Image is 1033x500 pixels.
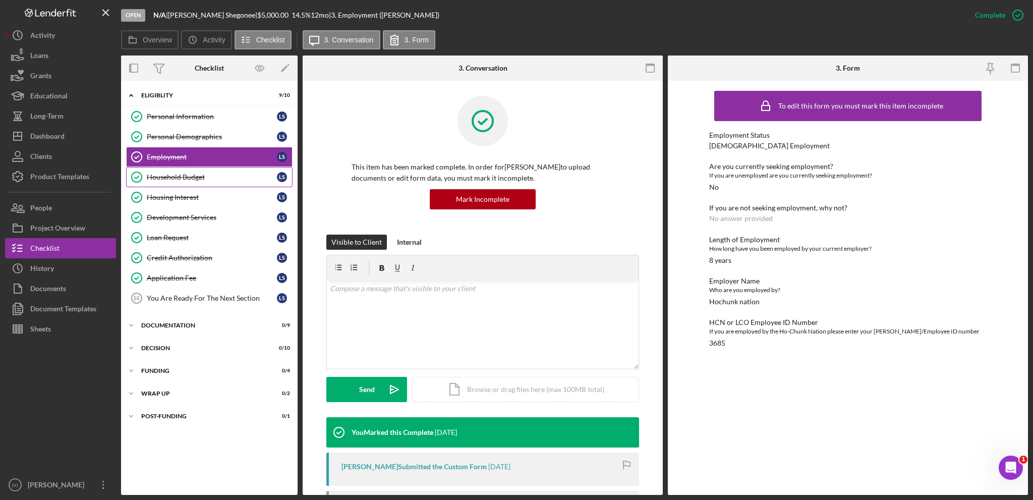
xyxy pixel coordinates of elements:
div: If you are unemployed are you currently seeking employment? [709,171,987,181]
div: [PERSON_NAME] Shegonee | [168,11,257,19]
a: Credit AuthorizationLS [126,248,293,268]
div: L S [277,112,287,122]
div: Documentation [141,322,265,328]
button: 3. Form [383,30,435,49]
a: Product Templates [5,166,116,187]
div: [PERSON_NAME] Submitted the Custom Form [341,463,487,471]
label: Checklist [256,36,285,44]
div: Dashboard [30,126,65,149]
div: 9 / 10 [272,92,290,98]
div: Who are you employed by? [709,285,987,295]
div: Activity [30,25,55,48]
div: Document Templates [30,299,96,321]
div: L S [277,293,287,303]
div: 3. Form [836,64,860,72]
a: Household BudgetLS [126,167,293,187]
button: Sheets [5,319,116,339]
p: This item has been marked complete. In order for [PERSON_NAME] to upload documents or edit form d... [352,161,614,184]
tspan: 10 [133,295,139,301]
div: If you are employed by the Ho-Chunk Nation please enter your [PERSON_NAME]/Employee ID number [709,326,987,337]
div: L S [277,273,287,283]
div: 0 / 4 [272,368,290,374]
button: Visible to Client [326,235,387,250]
div: L S [277,172,287,182]
a: History [5,258,116,279]
div: 0 / 9 [272,322,290,328]
button: Clients [5,146,116,166]
div: Mark Incomplete [456,189,509,209]
button: Checklist [5,238,116,258]
iframe: Intercom live chat [999,456,1023,480]
div: Are you currently seeking employment? [709,162,987,171]
a: Personal InformationLS [126,106,293,127]
div: Product Templates [30,166,89,189]
label: 3. Form [405,36,429,44]
div: Eligiblity [141,92,265,98]
button: Checklist [235,30,292,49]
a: Housing InterestLS [126,187,293,207]
a: Development ServicesLS [126,207,293,228]
button: Grants [5,66,116,86]
div: 3685 [709,339,725,347]
button: Document Templates [5,299,116,319]
div: Post-Funding [141,413,265,419]
div: Employment Status [709,131,987,139]
a: EmploymentLS [126,147,293,167]
div: Housing Interest [147,193,277,201]
a: Application FeeLS [126,268,293,288]
div: Decision [141,345,265,351]
div: Open [121,9,145,22]
div: Employer Name [709,277,987,285]
div: L S [277,253,287,263]
div: [DEMOGRAPHIC_DATA] Employment [709,142,830,150]
div: Loan Request [147,234,277,242]
a: Loans [5,45,116,66]
div: Funding [141,368,265,374]
a: Loan RequestLS [126,228,293,248]
div: Personal Information [147,113,277,121]
div: HCN or LCO Employee ID Number [709,318,987,326]
div: Documents [30,279,66,301]
a: 10You Are Ready For The Next SectionLS [126,288,293,308]
div: Employment [147,153,277,161]
div: Personal Demographics [147,133,277,141]
div: 12 mo [311,11,329,19]
div: Checklist [195,64,224,72]
button: Dashboard [5,126,116,146]
div: | 3. Employment ([PERSON_NAME]) [329,11,439,19]
div: Development Services [147,213,277,221]
div: Visible to Client [331,235,382,250]
button: People [5,198,116,218]
div: Sheets [30,319,51,342]
button: SC[PERSON_NAME] [5,475,116,495]
div: [PERSON_NAME] [25,475,91,497]
div: If you are not seeking employment, why not? [709,204,987,212]
div: You Marked this Complete [352,428,433,436]
div: History [30,258,54,281]
div: Credit Authorization [147,254,277,262]
label: Activity [203,36,225,44]
div: Send [359,377,375,402]
button: Overview [121,30,179,49]
div: You Are Ready For The Next Section [147,294,277,302]
div: Checklist [30,238,60,261]
div: Long-Term [30,106,64,129]
div: 0 / 2 [272,391,290,397]
b: N/A [153,11,166,19]
a: Personal DemographicsLS [126,127,293,147]
div: Household Budget [147,173,277,181]
div: L S [277,152,287,162]
div: How long have you been employed by your current employer? [709,244,987,254]
button: Documents [5,279,116,299]
button: Educational [5,86,116,106]
div: Educational [30,86,68,108]
div: 3. Conversation [458,64,507,72]
div: Loans [30,45,48,68]
time: 2025-07-04 06:02 [488,463,510,471]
